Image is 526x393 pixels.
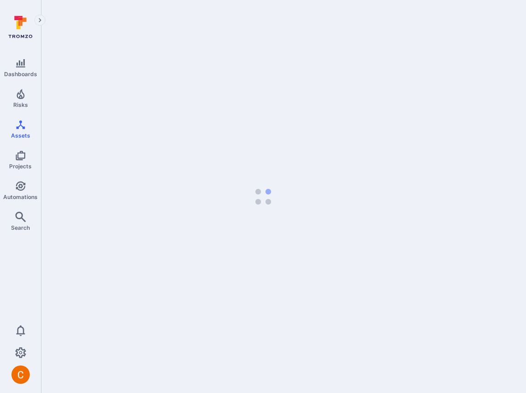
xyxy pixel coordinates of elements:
[3,194,38,200] span: Automations
[4,71,37,77] span: Dashboards
[11,365,30,384] img: ACg8ocJuq_DPPTkXyD9OlTnVLvDrpObecjcADscmEHLMiTyEnTELew=s96-c
[34,15,45,26] button: Expand navigation menu
[11,365,30,384] div: Camilo Rivera
[11,132,30,139] span: Assets
[13,101,28,108] span: Risks
[11,224,30,231] span: Search
[37,17,43,24] i: Expand navigation menu
[9,163,32,170] span: Projects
